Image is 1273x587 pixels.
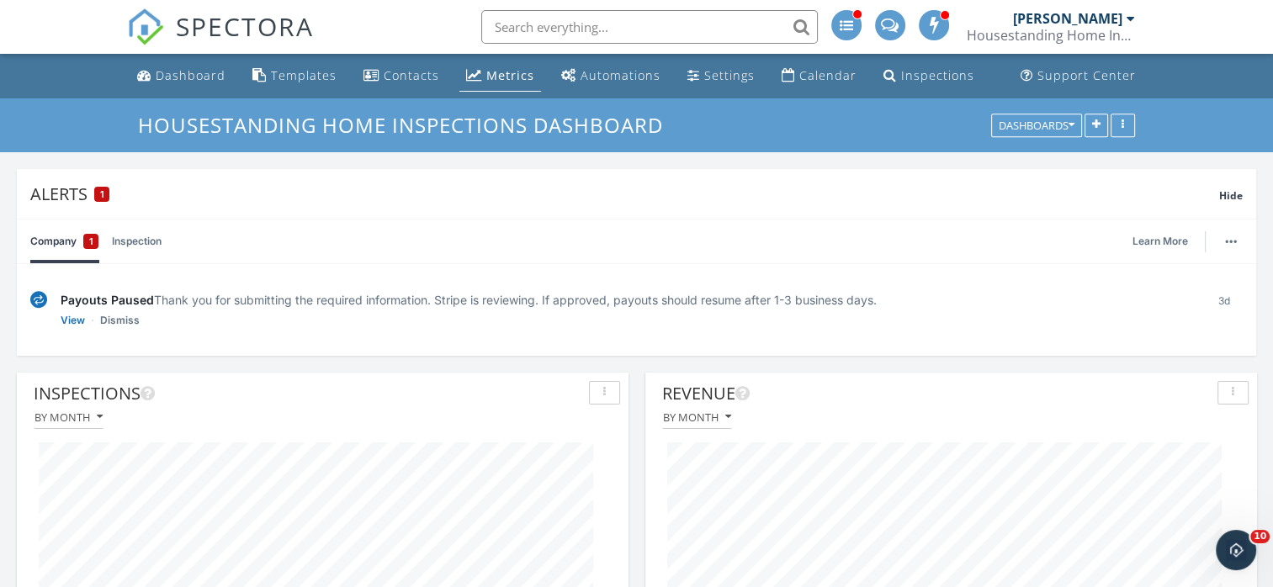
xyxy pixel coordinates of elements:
[1216,530,1256,570] iframe: Intercom live chat
[61,312,85,329] a: View
[1250,530,1270,543] span: 10
[681,61,761,92] a: Settings
[127,8,164,45] img: The Best Home Inspection Software - Spectora
[246,61,343,92] a: Templates
[1219,188,1243,203] span: Hide
[34,381,582,406] div: Inspections
[100,188,104,200] span: 1
[138,111,677,139] a: Housestanding Home Inspections Dashboard
[1037,67,1136,83] div: Support Center
[991,114,1082,137] button: Dashboards
[34,406,103,429] button: By month
[61,293,154,307] span: Payouts Paused
[156,67,225,83] div: Dashboard
[481,10,818,44] input: Search everything...
[100,312,140,329] a: Dismiss
[30,291,47,309] img: under-review-2fe708636b114a7f4b8d.svg
[30,219,98,263] a: Company
[1132,233,1198,250] a: Learn More
[30,182,1219,205] div: Alerts
[357,61,446,92] a: Contacts
[89,233,93,250] span: 1
[34,411,103,423] div: By month
[704,67,755,83] div: Settings
[662,406,732,429] button: By month
[554,61,667,92] a: Automations (Advanced)
[384,67,439,83] div: Contacts
[901,67,974,83] div: Inspections
[663,411,731,423] div: By month
[486,67,534,83] div: Metrics
[877,61,981,92] a: Inspections
[127,23,314,58] a: SPECTORA
[459,61,541,92] a: Metrics
[799,67,857,83] div: Calendar
[999,119,1074,131] div: Dashboards
[1205,291,1243,329] div: 3d
[1225,240,1237,243] img: ellipsis-632cfdd7c38ec3a7d453.svg
[662,381,1211,406] div: Revenue
[775,61,863,92] a: Calendar
[1013,10,1122,27] div: [PERSON_NAME]
[130,61,232,92] a: Dashboard
[967,27,1135,44] div: Housestanding Home Inspections
[581,67,660,83] div: Automations
[1014,61,1143,92] a: Support Center
[176,8,314,44] span: SPECTORA
[112,219,162,263] a: Inspection
[61,291,1191,309] div: Thank you for submitting the required information. Stripe is reviewing. If approved, payouts shou...
[271,67,337,83] div: Templates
